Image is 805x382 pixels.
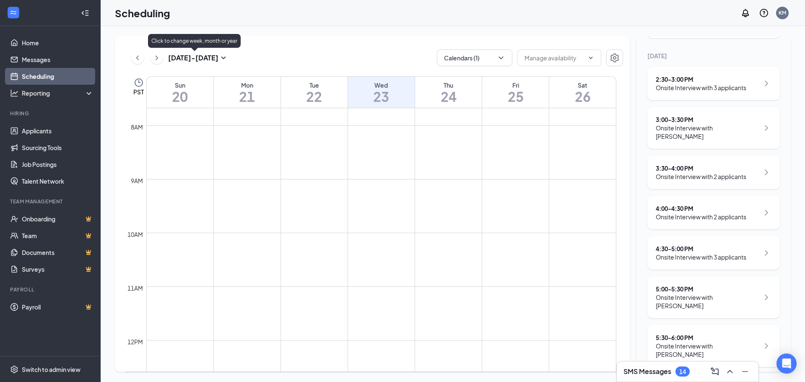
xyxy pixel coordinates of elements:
[218,53,229,63] svg: SmallChevronDown
[214,77,280,108] a: July 21, 2025
[153,53,161,63] svg: ChevronRight
[761,208,771,218] svg: ChevronRight
[148,34,241,48] div: Click to change week, month or year
[708,365,722,378] button: ComposeMessage
[656,204,746,213] div: 4:00 - 4:30 PM
[415,77,482,108] a: July 24, 2025
[549,77,616,108] a: July 26, 2025
[214,81,280,89] div: Mon
[656,172,746,181] div: Onsite Interview with 2 applicants
[761,341,771,351] svg: ChevronRight
[525,53,584,62] input: Manage availability
[738,365,752,378] button: Minimize
[656,253,746,261] div: Onsite Interview with 3 applicants
[348,77,415,108] a: July 23, 2025
[415,81,482,89] div: Thu
[656,244,746,253] div: 4:30 - 5:00 PM
[10,286,92,293] div: Payroll
[482,81,549,89] div: Fri
[81,9,89,17] svg: Collapse
[497,54,505,62] svg: ChevronDown
[725,366,735,377] svg: ChevronUp
[22,299,93,315] a: PayrollCrown
[348,81,415,89] div: Wed
[656,164,746,172] div: 3:30 - 4:00 PM
[281,81,348,89] div: Tue
[129,122,145,132] div: 8am
[22,51,93,68] a: Messages
[656,342,759,359] div: Onsite Interview with [PERSON_NAME]
[761,248,771,258] svg: ChevronRight
[549,89,616,104] h1: 26
[22,34,93,51] a: Home
[710,366,720,377] svg: ComposeMessage
[22,139,93,156] a: Sourcing Tools
[22,227,93,244] a: TeamCrown
[131,52,144,64] button: ChevronLeft
[656,293,759,310] div: Onsite Interview with [PERSON_NAME]
[22,244,93,261] a: DocumentsCrown
[126,337,145,346] div: 12pm
[348,89,415,104] h1: 23
[126,230,145,239] div: 10am
[133,53,142,63] svg: ChevronLeft
[656,75,746,83] div: 2:30 - 3:00 PM
[761,78,771,88] svg: ChevronRight
[656,333,759,342] div: 5:30 - 6:00 PM
[22,89,94,97] div: Reporting
[779,9,786,16] div: KM
[656,115,759,124] div: 3:00 - 3:30 PM
[134,78,144,88] svg: Clock
[606,49,623,66] button: Settings
[281,89,348,104] h1: 22
[482,89,549,104] h1: 25
[723,365,737,378] button: ChevronUp
[656,83,746,92] div: Onsite Interview with 3 applicants
[133,88,144,96] span: PST
[147,89,213,104] h1: 20
[587,55,594,61] svg: ChevronDown
[759,8,769,18] svg: QuestionInfo
[740,8,750,18] svg: Notifications
[281,77,348,108] a: July 22, 2025
[9,8,18,17] svg: WorkstreamLogo
[214,89,280,104] h1: 21
[437,49,512,66] button: Calendars (1)ChevronDown
[22,68,93,85] a: Scheduling
[623,367,671,376] h3: SMS Messages
[679,368,686,375] div: 14
[115,6,170,20] h1: Scheduling
[147,81,213,89] div: Sun
[22,173,93,190] a: Talent Network
[776,353,797,374] div: Open Intercom Messenger
[126,283,145,293] div: 11am
[482,77,549,108] a: July 25, 2025
[22,156,93,173] a: Job Postings
[761,123,771,133] svg: ChevronRight
[10,110,92,117] div: Hiring
[10,198,92,205] div: Team Management
[656,213,746,221] div: Onsite Interview with 2 applicants
[740,366,750,377] svg: Minimize
[22,210,93,227] a: OnboardingCrown
[10,365,18,374] svg: Settings
[415,89,482,104] h1: 24
[22,365,80,374] div: Switch to admin view
[656,285,759,293] div: 5:00 - 5:30 PM
[147,77,213,108] a: July 20, 2025
[761,167,771,177] svg: ChevronRight
[151,52,163,64] button: ChevronRight
[656,124,759,140] div: Onsite Interview with [PERSON_NAME]
[610,53,620,63] svg: Settings
[761,292,771,302] svg: ChevronRight
[647,52,780,60] div: [DATE]
[549,81,616,89] div: Sat
[22,261,93,278] a: SurveysCrown
[168,53,218,62] h3: [DATE] - [DATE]
[10,89,18,97] svg: Analysis
[129,176,145,185] div: 9am
[22,122,93,139] a: Applicants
